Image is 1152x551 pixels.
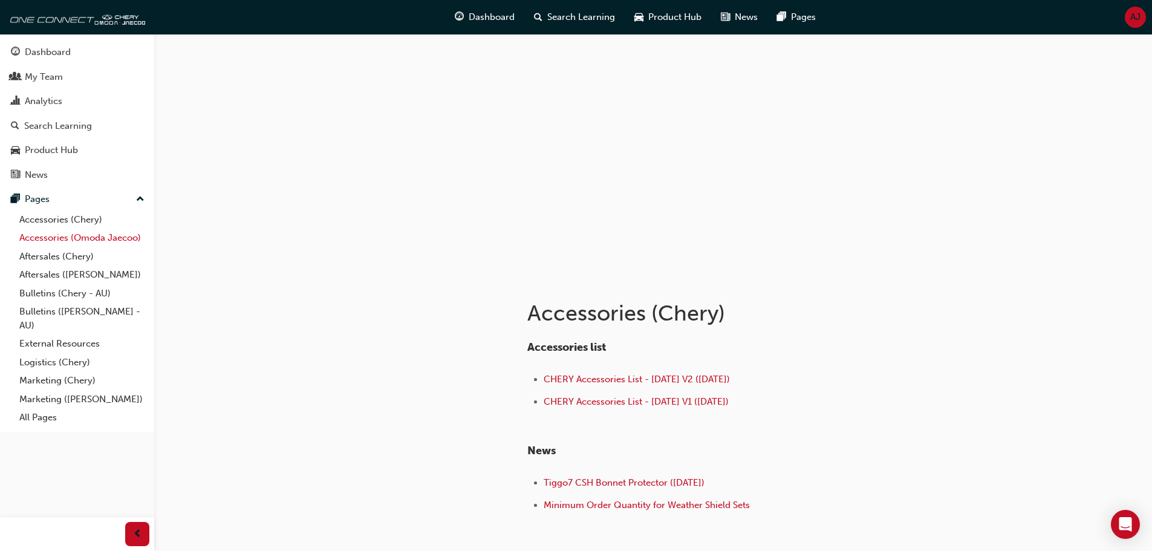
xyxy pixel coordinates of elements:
[25,192,50,206] div: Pages
[544,396,729,407] a: CHERY Accessories List - [DATE] V1 ([DATE])
[11,194,20,205] span: pages-icon
[25,45,71,59] div: Dashboard
[5,188,149,210] button: Pages
[136,192,145,207] span: up-icon
[15,353,149,372] a: Logistics (Chery)
[15,371,149,390] a: Marketing (Chery)
[15,229,149,247] a: Accessories (Omoda Jaecoo)
[133,527,142,542] span: prev-icon
[5,66,149,88] a: My Team
[791,10,816,24] span: Pages
[11,145,20,156] span: car-icon
[15,266,149,284] a: Aftersales ([PERSON_NAME])
[5,115,149,137] a: Search Learning
[25,143,78,157] div: Product Hub
[15,334,149,353] a: External Resources
[15,284,149,303] a: Bulletins (Chery - AU)
[11,72,20,83] span: people-icon
[455,10,464,25] span: guage-icon
[15,390,149,409] a: Marketing ([PERSON_NAME])
[15,247,149,266] a: Aftersales (Chery)
[11,47,20,58] span: guage-icon
[5,164,149,186] a: News
[1125,7,1146,28] button: AJ
[5,41,149,64] a: Dashboard
[1111,510,1140,539] div: Open Intercom Messenger
[777,10,786,25] span: pages-icon
[524,5,625,30] a: search-iconSearch Learning
[547,10,615,24] span: Search Learning
[527,300,924,327] h1: Accessories (Chery)
[445,5,524,30] a: guage-iconDashboard
[544,477,705,488] a: Tiggo7 CSH Bonnet Protector ([DATE])
[15,408,149,427] a: All Pages
[1130,10,1141,24] span: AJ
[11,121,19,132] span: search-icon
[5,139,149,161] a: Product Hub
[15,302,149,334] a: Bulletins ([PERSON_NAME] - AU)
[544,500,750,510] a: Minimum Order Quantity for Weather Shield Sets
[15,210,149,229] a: Accessories (Chery)
[25,70,63,84] div: My Team
[735,10,758,24] span: News
[6,5,145,29] img: oneconnect
[25,168,48,182] div: News
[721,10,730,25] span: news-icon
[527,444,556,457] span: News
[767,5,825,30] a: pages-iconPages
[5,39,149,188] button: DashboardMy TeamAnalyticsSearch LearningProduct HubNews
[24,119,92,133] div: Search Learning
[711,5,767,30] a: news-iconNews
[11,170,20,181] span: news-icon
[527,341,606,354] span: Accessories list
[5,90,149,112] a: Analytics
[25,94,62,108] div: Analytics
[11,96,20,107] span: chart-icon
[625,5,711,30] a: car-iconProduct Hub
[544,374,730,385] a: CHERY Accessories List - [DATE] V2 ([DATE])
[534,10,542,25] span: search-icon
[469,10,515,24] span: Dashboard
[634,10,643,25] span: car-icon
[648,10,701,24] span: Product Hub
